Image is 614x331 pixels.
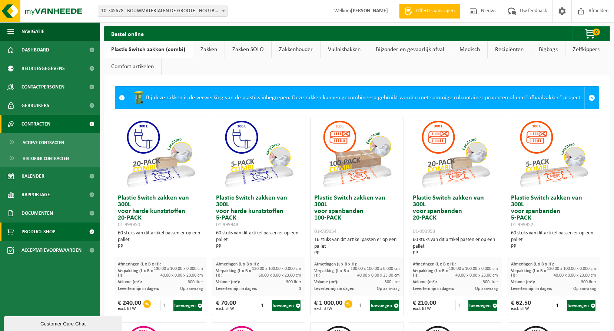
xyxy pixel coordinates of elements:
[488,41,531,58] a: Recipiënten
[531,41,565,58] a: Bigbags
[21,167,44,185] span: Kalender
[216,269,251,278] span: Verpakking (L x B x H):
[118,307,141,311] span: excl. BTW
[98,6,228,17] span: 10-745678 - BOUWMATERIALEN DE GROOTE - HOUTBOERKE - GENT
[455,273,498,278] span: 40.00 x 0.00 x 23.00 cm
[259,300,271,311] input: 1
[449,267,498,271] span: 130.00 x 100.00 x 0.000 cm
[23,136,64,150] span: Actieve contracten
[23,151,69,165] span: Historiek contracten
[370,300,399,311] button: Toevoegen
[154,267,203,271] span: 130.00 x 100.00 x 0.000 cm
[483,280,498,284] span: 300 liter
[413,262,456,267] span: Afmetingen (L x B x H):
[413,237,498,257] div: 60 stuks van dit artikel passen er op een pallet
[314,229,336,234] span: 01-999954
[554,300,566,311] input: 1
[377,287,400,291] span: Op aanvraag
[511,300,531,311] div: € 62,50
[385,280,400,284] span: 300 liter
[418,117,492,191] img: 01-999953
[357,273,400,278] span: 40.00 x 0.00 x 23.00 cm
[314,280,338,284] span: Volume (m³):
[572,26,610,41] button: 0
[368,41,452,58] a: Bijzonder en gevaarlijk afval
[98,6,227,16] span: 10-745678 - BOUWMATERIALEN DE GROOTE - HOUTBOERKE - GENT
[517,117,591,191] img: 01-999952
[21,223,55,241] span: Product Shop
[118,195,203,228] h3: Plastic Switch zakken van 300L voor harde kunststoffen 20-PACK
[272,300,301,311] button: Toevoegen
[299,287,301,291] span: 3
[118,230,203,250] div: 60 stuks van dit artikel passen er op een pallet
[118,287,159,291] span: Levertermijn in dagen:
[21,241,82,260] span: Acceptatievoorwaarden
[252,267,301,271] span: 130.00 x 100.00 x 0.000 cm
[511,195,596,228] h3: Plastic Switch zakken van 300L voor spanbanden 5-PACK
[452,41,487,58] a: Medisch
[511,222,533,228] span: 01-999952
[475,287,498,291] span: Op aanvraag
[129,87,584,109] div: Bij deze zakken is de verwerking van de plastics inbegrepen. Deze zakken kunnen gecombineerd gebr...
[131,90,146,105] img: WB-0240-HPE-GN-50.png
[413,250,498,257] div: PP
[314,307,342,311] span: excl. BTW
[118,222,140,228] span: 01-999950
[320,117,394,191] img: 01-999954
[511,262,554,267] span: Afmetingen (L x B x H):
[180,287,203,291] span: Op aanvraag
[118,280,142,284] span: Volume (m³):
[314,195,399,235] h3: Plastic Switch zakken van 300L voor spanbanden 100-PACK
[216,195,301,228] h3: Plastic Switch zakken van 300L voor harde kunststoffen 5-PACK
[118,262,161,267] span: Afmetingen (L x B x H):
[511,269,546,278] span: Verpakking (L x B x H):
[414,7,457,15] span: Offerte aanvragen
[511,287,552,291] span: Levertermijn in dagen:
[413,307,436,311] span: excl. BTW
[413,280,437,284] span: Volume (m³):
[21,96,49,115] span: Gebruikers
[225,41,271,58] a: Zakken SOLO
[21,22,44,41] span: Navigatie
[21,78,64,96] span: Contactpersonen
[216,300,236,311] div: € 70,00
[351,8,388,14] strong: [PERSON_NAME]
[188,280,203,284] span: 300 liter
[399,4,460,19] a: Offerte aanvragen
[118,300,141,311] div: € 240,00
[2,151,98,165] a: Historiek contracten
[511,243,596,250] div: PP
[584,87,599,109] a: Sluit melding
[413,287,454,291] span: Levertermijn in dagen:
[455,300,468,311] input: 1
[216,262,259,267] span: Afmetingen (L x B x H):
[511,307,531,311] span: excl. BTW
[160,273,203,278] span: 40.00 x 0.00 x 20.00 cm
[314,250,399,257] div: PP
[193,41,225,58] a: Zakken
[565,41,607,58] a: Zelfkippers
[216,243,301,250] div: PP
[160,300,173,311] input: 1
[413,229,435,234] span: 01-999953
[468,300,497,311] button: Toevoegen
[216,307,236,311] span: excl. BTW
[581,280,596,284] span: 300 liter
[321,41,368,58] a: Vuilnisbakken
[314,300,342,311] div: € 1 000,00
[314,269,349,278] span: Verpakking (L x B x H):
[2,135,98,149] a: Actieve contracten
[118,243,203,250] div: PP
[216,280,240,284] span: Volume (m³):
[104,58,161,75] a: Comfort artikelen
[314,262,357,267] span: Afmetingen (L x B x H):
[511,280,535,284] span: Volume (m³):
[314,287,355,291] span: Levertermijn in dagen:
[357,300,369,311] input: 1
[173,300,202,311] button: Toevoegen
[216,230,301,250] div: 60 stuks van dit artikel passen er op een pallet
[21,115,50,133] span: Contracten
[511,230,596,250] div: 60 stuks van dit artikel passen er op een pallet
[413,269,448,278] span: Verpakking (L x B x H):
[259,273,301,278] span: 60.00 x 0.00 x 23.00 cm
